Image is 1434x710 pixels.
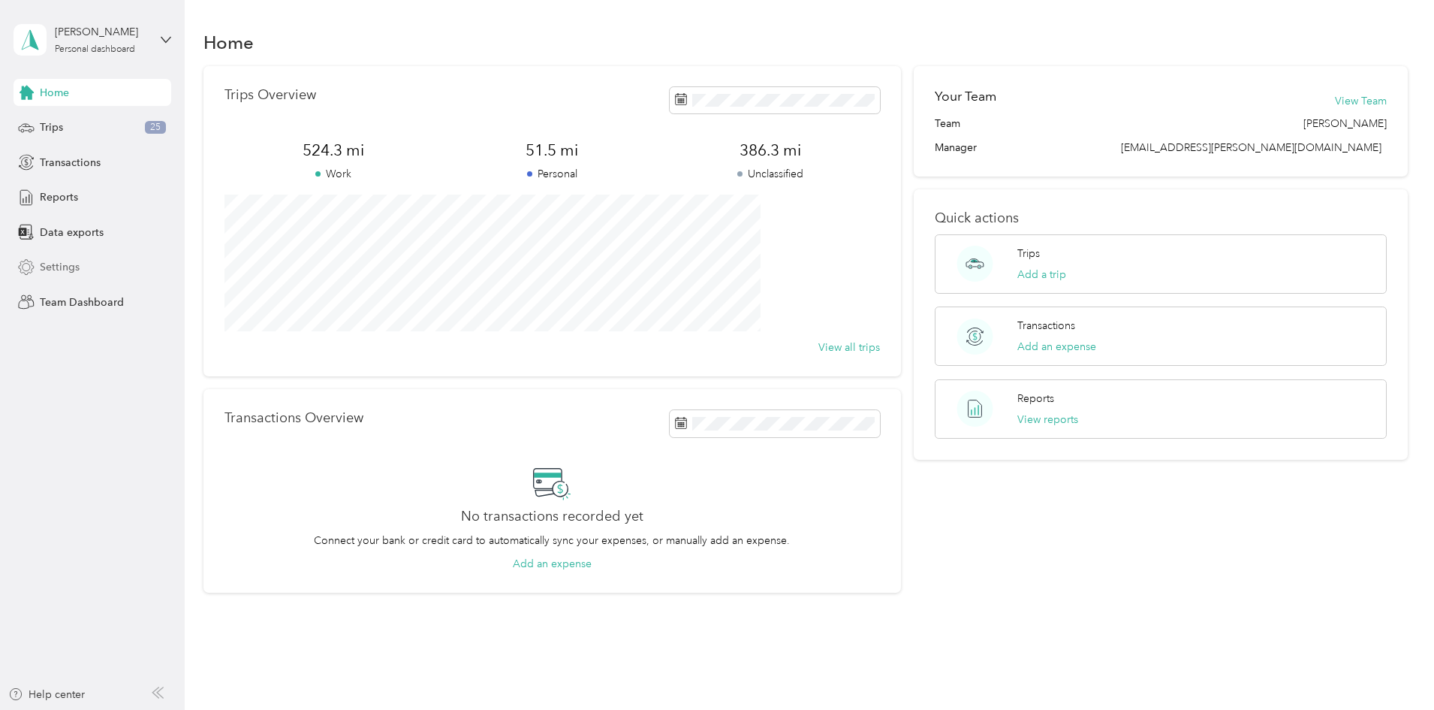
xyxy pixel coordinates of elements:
span: Data exports [40,225,104,240]
button: Add an expense [1017,339,1096,355]
span: Transactions [40,155,101,171]
p: Trips Overview [224,87,316,103]
span: Team Dashboard [40,295,124,310]
span: 51.5 mi [443,140,661,161]
div: Personal dashboard [55,45,135,54]
div: [PERSON_NAME] [55,24,149,40]
button: Add a trip [1017,267,1066,282]
p: Personal [443,166,661,182]
span: Reports [40,189,78,205]
p: Transactions Overview [224,410,363,426]
button: Help center [8,687,85,702]
button: View Team [1335,93,1387,109]
button: View all trips [818,340,880,355]
h1: Home [203,35,254,50]
p: Trips [1017,246,1040,261]
span: Manager [935,140,977,156]
p: Quick actions [935,210,1387,226]
span: [PERSON_NAME] [1303,116,1387,131]
span: Home [40,85,69,101]
span: Settings [40,259,80,275]
h2: No transactions recorded yet [461,509,643,524]
button: View reports [1017,412,1078,428]
p: Unclassified [661,166,880,182]
span: 524.3 mi [224,140,443,161]
span: Trips [40,119,63,135]
p: Connect your bank or credit card to automatically sync your expenses, or manually add an expense. [314,533,790,548]
span: 386.3 mi [661,140,880,161]
span: Team [935,116,960,131]
h2: Your Team [935,87,996,106]
p: Transactions [1017,318,1075,334]
button: Add an expense [513,556,592,572]
span: 25 [145,121,166,134]
p: Reports [1017,391,1054,406]
span: [EMAIL_ADDRESS][PERSON_NAME][DOMAIN_NAME] [1121,141,1381,154]
p: Work [224,166,443,182]
iframe: Everlance-gr Chat Button Frame [1350,626,1434,710]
